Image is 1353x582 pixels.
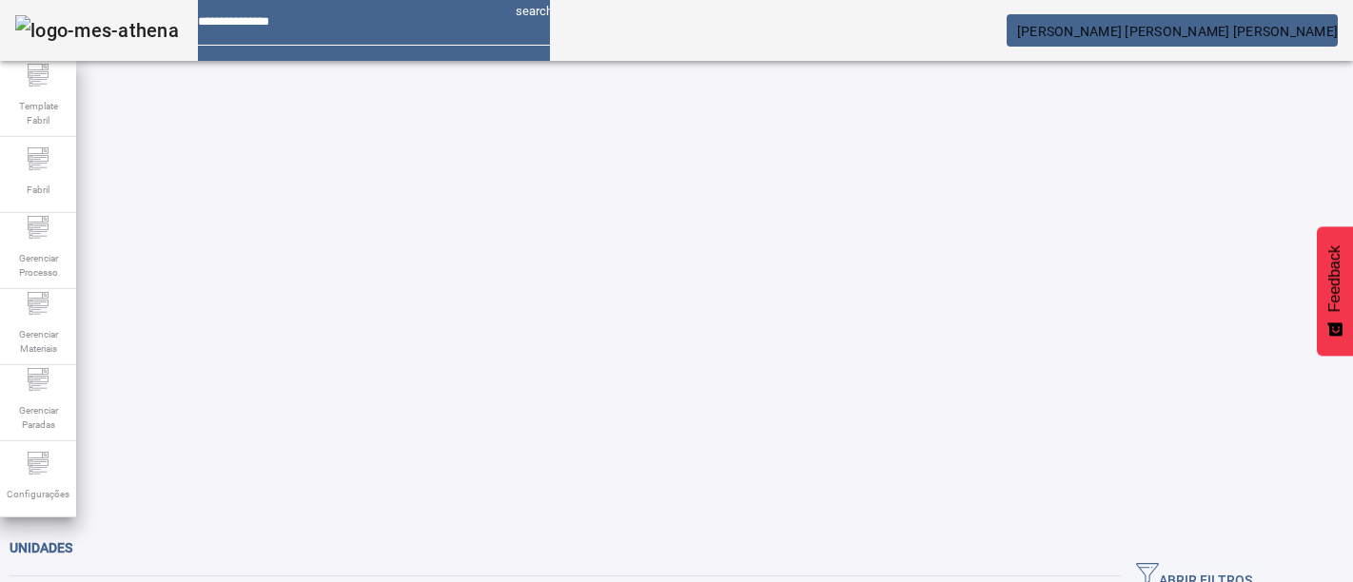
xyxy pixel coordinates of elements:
span: Feedback [1326,245,1343,312]
span: Gerenciar Materiais [10,321,67,361]
span: Fabril [21,177,55,203]
span: Configurações [1,481,75,507]
span: Gerenciar Processo [10,245,67,285]
button: Feedback - Mostrar pesquisa [1317,226,1353,356]
span: Template Fabril [10,93,67,133]
span: [PERSON_NAME] [PERSON_NAME] [PERSON_NAME] [1017,24,1338,39]
span: Unidades [10,540,72,555]
span: Gerenciar Paradas [10,398,67,437]
img: logo-mes-athena [15,15,179,46]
